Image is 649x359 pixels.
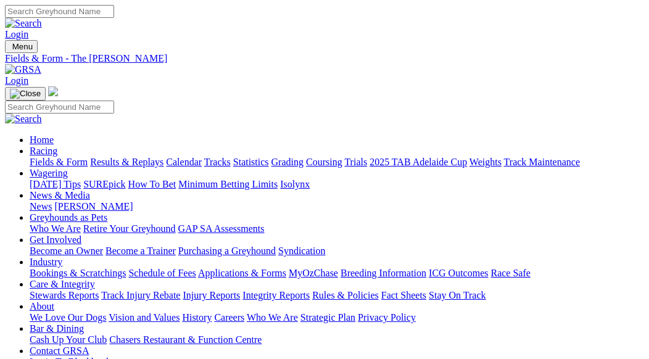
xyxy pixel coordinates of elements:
a: Stewards Reports [30,290,99,300]
a: Login [5,75,28,86]
a: Login [5,29,28,39]
a: [PERSON_NAME] [54,201,133,212]
a: Fields & Form - The [PERSON_NAME] [5,53,644,64]
a: Calendar [166,157,202,167]
a: Applications & Forms [198,268,286,278]
a: Weights [469,157,502,167]
a: Bookings & Scratchings [30,268,126,278]
a: Rules & Policies [312,290,379,300]
a: Purchasing a Greyhound [178,246,276,256]
a: Minimum Betting Limits [178,179,278,189]
a: Cash Up Your Club [30,334,107,345]
div: News & Media [30,201,644,212]
a: Become an Owner [30,246,103,256]
a: Careers [214,312,244,323]
a: News & Media [30,190,90,200]
img: Search [5,113,42,125]
a: Fact Sheets [381,290,426,300]
a: Track Maintenance [504,157,580,167]
input: Search [5,101,114,113]
div: Get Involved [30,246,644,257]
a: 2025 TAB Adelaide Cup [370,157,467,167]
a: Integrity Reports [242,290,310,300]
a: [DATE] Tips [30,179,81,189]
div: About [30,312,644,323]
a: Wagering [30,168,68,178]
input: Search [5,5,114,18]
a: Who We Are [247,312,298,323]
a: Stay On Track [429,290,486,300]
a: Fields & Form [30,157,88,167]
img: logo-grsa-white.png [48,86,58,96]
a: Vision and Values [109,312,180,323]
a: Trials [344,157,367,167]
a: About [30,301,54,312]
a: Care & Integrity [30,279,95,289]
a: News [30,201,52,212]
a: Grading [271,157,304,167]
a: Statistics [233,157,269,167]
a: Who We Are [30,223,81,234]
div: Care & Integrity [30,290,644,301]
a: Results & Replays [90,157,163,167]
img: GRSA [5,64,41,75]
a: Privacy Policy [358,312,416,323]
a: Racing [30,146,57,156]
a: Chasers Restaurant & Function Centre [109,334,262,345]
div: Greyhounds as Pets [30,223,644,234]
a: Bar & Dining [30,323,84,334]
a: Become a Trainer [105,246,176,256]
a: MyOzChase [289,268,338,278]
a: Coursing [306,157,342,167]
div: Wagering [30,179,644,190]
a: History [182,312,212,323]
a: Greyhounds as Pets [30,212,107,223]
a: ICG Outcomes [429,268,488,278]
img: Close [10,89,41,99]
a: Breeding Information [341,268,426,278]
a: GAP SA Assessments [178,223,265,234]
div: Bar & Dining [30,334,644,345]
a: Isolynx [280,179,310,189]
a: How To Bet [128,179,176,189]
a: Tracks [204,157,231,167]
span: Menu [12,42,33,51]
a: Track Injury Rebate [101,290,180,300]
button: Toggle navigation [5,40,38,53]
a: We Love Our Dogs [30,312,106,323]
a: Schedule of Fees [128,268,196,278]
a: Race Safe [490,268,530,278]
a: Injury Reports [183,290,240,300]
a: Syndication [278,246,325,256]
a: Contact GRSA [30,345,89,356]
a: Strategic Plan [300,312,355,323]
img: Search [5,18,42,29]
a: Get Involved [30,234,81,245]
a: SUREpick [83,179,125,189]
button: Toggle navigation [5,87,46,101]
a: Home [30,134,54,145]
a: Industry [30,257,62,267]
div: Industry [30,268,644,279]
a: Retire Your Greyhound [83,223,176,234]
div: Racing [30,157,644,168]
